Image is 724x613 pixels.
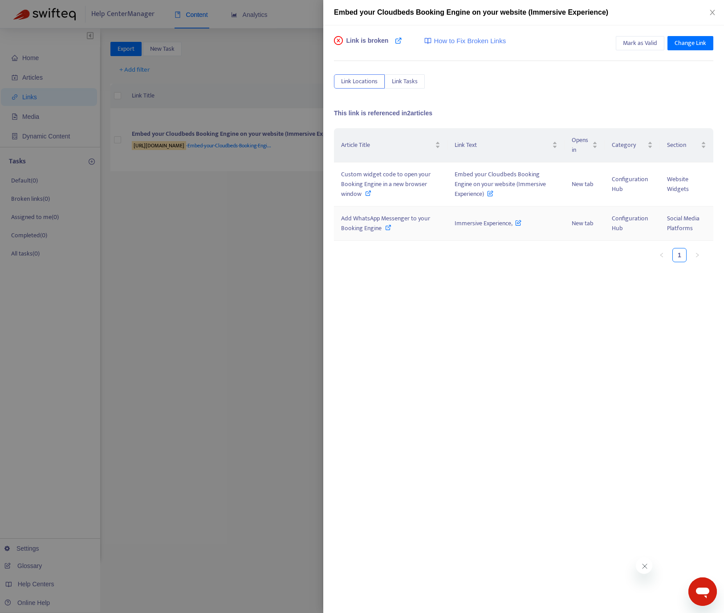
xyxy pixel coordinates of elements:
[690,248,704,262] li: Next Page
[605,128,660,162] th: Category
[424,36,506,46] a: How to Fix Broken Links
[334,74,385,89] button: Link Locations
[690,248,704,262] button: right
[447,128,565,162] th: Link Text
[612,213,648,233] span: Configuration Hub
[659,252,664,258] span: left
[655,248,669,262] button: left
[572,135,590,155] span: Opens in
[655,248,669,262] li: Previous Page
[572,218,594,228] span: New tab
[455,140,550,150] span: Link Text
[667,174,689,194] span: Website Widgets
[385,74,425,89] button: Link Tasks
[334,110,432,117] span: This link is referenced in 2 articles
[334,8,608,16] span: Embed your Cloudbeds Booking Engine on your website (Immersive Experience)
[455,169,546,199] span: Embed your Cloudbeds Booking Engine on your website (Immersive Experience)
[667,36,713,50] button: Change Link
[667,213,700,233] span: Social Media Platforms
[695,252,700,258] span: right
[709,9,716,16] span: close
[616,36,664,50] button: Mark as Valid
[660,128,713,162] th: Section
[455,218,521,228] span: Immersive Experience,
[334,36,343,45] span: close-circle
[5,6,64,13] span: Hi. Need any help?
[612,140,646,150] span: Category
[672,248,687,262] li: 1
[346,36,389,54] span: Link is broken
[565,128,605,162] th: Opens in
[675,38,706,48] span: Change Link
[673,248,686,262] a: 1
[334,128,447,162] th: Article Title
[341,169,431,199] span: Custom widget code to open your Booking Engine in a new browser window
[636,557,653,574] iframe: Close message
[341,140,433,150] span: Article Title
[341,213,430,233] span: Add WhatsApp Messenger to your Booking Engine
[424,37,431,45] img: image-link
[623,38,657,48] span: Mark as Valid
[572,179,594,189] span: New tab
[612,174,648,194] span: Configuration Hub
[706,8,719,17] button: Close
[688,577,717,606] iframe: Button to launch messaging window
[667,140,699,150] span: Section
[392,77,418,86] span: Link Tasks
[434,36,506,46] span: How to Fix Broken Links
[341,77,378,86] span: Link Locations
